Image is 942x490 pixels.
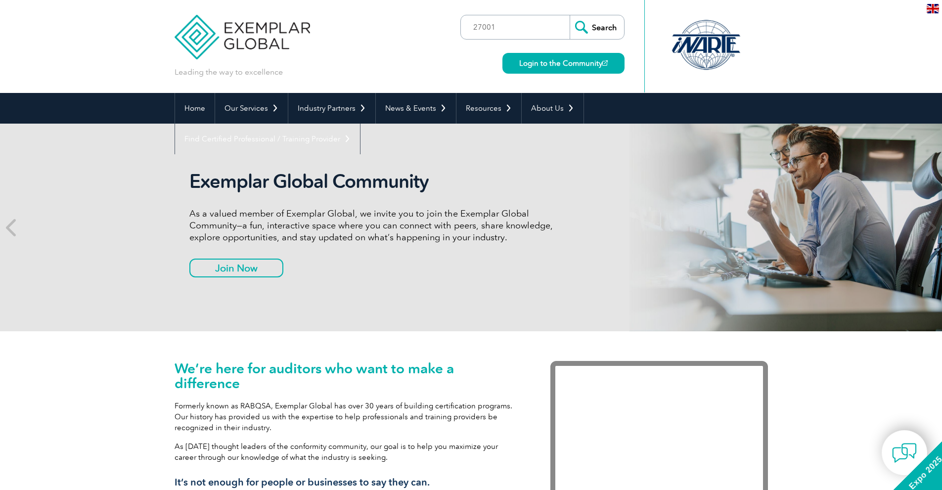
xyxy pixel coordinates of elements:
img: open_square.png [602,60,608,66]
p: As [DATE] thought leaders of the conformity community, our goal is to help you maximize your care... [175,441,521,463]
p: Formerly known as RABQSA, Exemplar Global has over 30 years of building certification programs. O... [175,401,521,433]
img: en [927,4,939,13]
a: Login to the Community [502,53,625,74]
a: Join Now [189,259,283,277]
img: contact-chat.png [892,441,917,465]
input: Search [570,15,624,39]
h1: We’re here for auditors who want to make a difference [175,361,521,391]
a: Our Services [215,93,288,124]
a: Industry Partners [288,93,375,124]
h2: Exemplar Global Community [189,170,560,193]
a: News & Events [376,93,456,124]
a: Find Certified Professional / Training Provider [175,124,360,154]
a: About Us [522,93,583,124]
p: Leading the way to excellence [175,67,283,78]
p: As a valued member of Exemplar Global, we invite you to join the Exemplar Global Community—a fun,... [189,208,560,243]
a: Home [175,93,215,124]
a: Resources [456,93,521,124]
